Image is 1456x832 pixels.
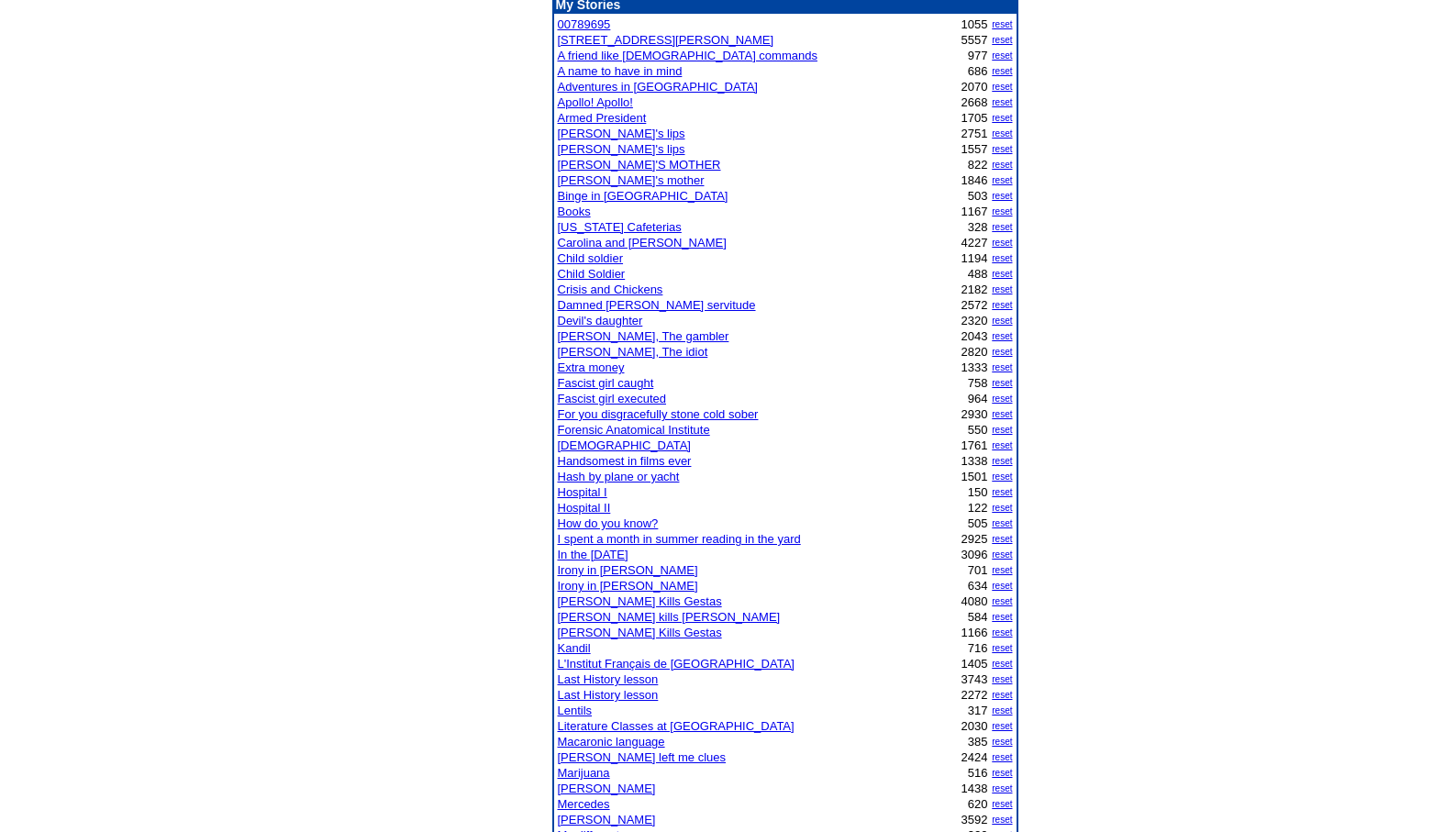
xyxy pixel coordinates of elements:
a: [PERSON_NAME] left me clues [558,750,727,764]
font: 2572 [961,298,988,312]
a: reset [992,206,1012,216]
font: 584 [968,610,988,624]
a: Armed President [558,111,647,125]
a: Irony in [PERSON_NAME] [558,579,698,593]
a: [PERSON_NAME]'s lips [558,142,685,156]
font: 1338 [961,454,988,468]
font: 1761 [961,438,988,452]
a: Adventures in [GEOGRAPHIC_DATA] [558,80,758,94]
font: 317 [968,704,988,717]
a: reset [992,409,1012,419]
a: A friend like [DEMOGRAPHIC_DATA] commands [558,49,817,62]
a: reset [992,612,1012,622]
a: Hospital I [558,485,607,499]
font: 977 [968,49,988,62]
a: [PERSON_NAME]'s lips [558,127,685,140]
font: 516 [968,766,988,780]
a: Carolina and [PERSON_NAME] [558,236,727,250]
font: 2925 [961,532,988,546]
a: Devil's daughter [558,314,643,327]
a: reset [992,66,1012,76]
font: 4080 [961,594,988,608]
font: 2668 [961,95,988,109]
a: reset [992,549,1012,560]
font: 620 [968,797,988,811]
a: reset [992,82,1012,92]
font: 2930 [961,407,988,421]
a: Irony in [PERSON_NAME] [558,563,698,577]
a: [PERSON_NAME] [558,782,656,795]
a: Binge in [GEOGRAPHIC_DATA] [558,189,728,203]
a: [PERSON_NAME] [558,813,656,826]
a: reset [992,721,1012,731]
a: reset [992,238,1012,248]
a: reset [992,253,1012,263]
a: reset [992,425,1012,435]
font: 1405 [961,657,988,671]
a: reset [992,175,1012,185]
a: reset [992,690,1012,700]
font: 1166 [961,626,988,639]
a: Fascist girl caught [558,376,654,390]
a: Mercedes [558,797,610,811]
a: [DEMOGRAPHIC_DATA] [558,438,691,452]
a: reset [992,799,1012,809]
a: reset [992,534,1012,544]
font: 701 [968,563,988,577]
a: reset [992,35,1012,45]
a: reset [992,128,1012,139]
font: 1055 [961,17,988,31]
font: 964 [968,392,988,405]
a: reset [992,316,1012,326]
a: reset [992,503,1012,513]
a: 00789695 [558,17,611,31]
a: reset [992,565,1012,575]
font: 3743 [961,672,988,686]
a: [PERSON_NAME] Kills Gestas [558,594,722,608]
a: reset [992,19,1012,29]
font: 2751 [961,127,988,140]
font: 2030 [961,719,988,733]
a: Extra money [558,361,625,374]
a: reset [992,300,1012,310]
font: 686 [968,64,988,78]
font: 550 [968,423,988,437]
a: [US_STATE] Cafeterias [558,220,682,234]
font: 1194 [961,251,988,265]
a: reset [992,487,1012,497]
a: reset [992,347,1012,357]
font: 822 [968,158,988,172]
a: reset [992,471,1012,482]
font: 2182 [961,283,988,296]
a: reset [992,284,1012,294]
a: Last History lesson [558,688,659,702]
a: reset [992,50,1012,61]
a: [STREET_ADDRESS][PERSON_NAME] [558,33,774,47]
a: I spent a month in summer reading in the yard [558,532,801,546]
font: 2320 [961,314,988,327]
a: Crisis and Chickens [558,283,663,296]
a: Hospital II [558,501,611,515]
a: Macaronic language [558,735,665,749]
a: reset [992,705,1012,716]
font: 2424 [961,750,988,764]
font: 503 [968,189,988,203]
font: 122 [968,501,988,515]
a: Child Soldier [558,267,626,281]
a: reset [992,643,1012,653]
a: reset [992,160,1012,170]
a: In the [DATE] [558,548,628,561]
a: Kandil [558,641,591,655]
a: [PERSON_NAME]'S MOTHER [558,158,721,172]
font: 4227 [961,236,988,250]
font: 634 [968,579,988,593]
font: 328 [968,220,988,234]
font: 1557 [961,142,988,156]
font: 1438 [961,782,988,795]
a: reset [992,331,1012,341]
a: Last History lesson [558,672,659,686]
font: 716 [968,641,988,655]
a: Lentils [558,704,593,717]
a: Hash by plane or yacht [558,470,680,483]
a: Damned [PERSON_NAME] servitude [558,298,756,312]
